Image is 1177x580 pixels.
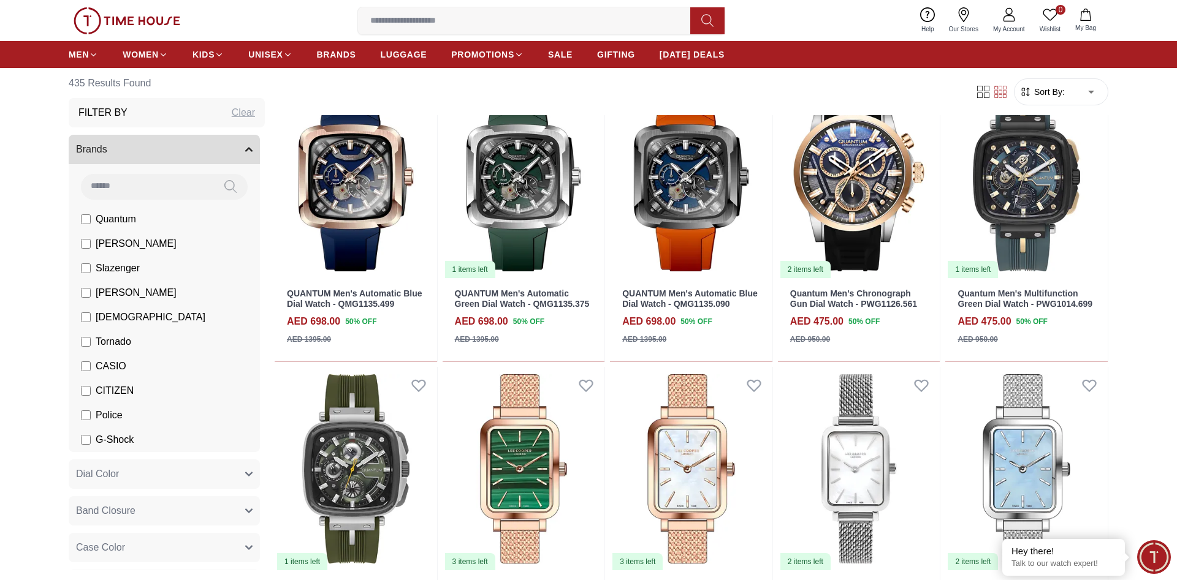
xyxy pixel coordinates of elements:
h4: AED 475.00 [958,314,1011,329]
span: [PERSON_NAME] [96,285,177,300]
button: Brands [69,135,260,164]
a: UNISEX [248,43,292,66]
div: AED 950.00 [790,334,830,345]
input: [DEMOGRAPHIC_DATA] [81,312,91,322]
div: Clear [232,105,255,120]
span: WOMEN [123,48,159,61]
span: Band Closure [76,503,135,518]
a: Lee Cooper Women's Analog White Mop Dial Watch - LC07815.3202 items left [778,367,940,571]
span: Wishlist [1035,24,1065,34]
span: Help [916,24,939,34]
span: Our Stores [944,24,983,34]
span: 50 % OFF [680,316,712,327]
img: Quantum Men's Multifunction Green Dial Watch - PWG1014.699 [945,75,1108,279]
h3: Filter By [78,105,128,120]
div: AED 950.00 [958,334,997,345]
span: 50 % OFF [513,316,544,327]
input: Tornado [81,337,91,347]
span: KIDS [192,48,215,61]
div: 2 items left [780,553,831,570]
span: Slazenger [96,261,140,276]
a: PROMOTIONS [451,43,524,66]
div: 2 items left [948,553,998,570]
span: BRANDS [317,48,356,61]
a: LUGGAGE [381,43,427,66]
img: QUANTUM Men's Automatic Green Dial Watch - QMG1135.375 [443,75,605,279]
span: [DATE] DEALS [660,48,725,61]
span: GIFTING [597,48,635,61]
span: [PERSON_NAME] [96,236,177,251]
a: Lee Cooper Women's Analog Beige MOP Dial Watch - LC07815.4203 items left [610,367,772,571]
div: Chat Widget [1137,540,1171,574]
a: QUANTUM Men's Automatic Green Dial Watch - QMG1135.375 [455,288,590,309]
span: LUGGAGE [381,48,427,61]
span: 50 % OFF [848,316,880,327]
a: SALE [548,43,573,66]
span: Brands [76,142,107,157]
div: 1 items left [445,261,495,278]
div: Hey there! [1011,545,1116,557]
a: [DATE] DEALS [660,43,725,66]
a: QUANTUM Men's Automatic Blue Dial Watch - QMG1135.090 [622,288,758,309]
input: CASIO [81,361,91,371]
span: SALE [548,48,573,61]
img: Quantum Men's Chronograph Gun Dial Watch - PWG1126.561 [778,75,940,279]
a: QUANTUM Men's Automatic Blue Dial Watch - QMG1135.499 [287,288,422,309]
button: My Bag [1068,6,1103,35]
span: MEN [69,48,89,61]
a: Help [914,5,942,36]
img: Lee Cooper Women's Analog White Mop Dial Watch - LC07815.320 [778,367,940,571]
img: QUANTUM Men's Automatic Blue Dial Watch - QMG1135.090 [610,75,772,279]
span: Sort By: [1032,86,1065,98]
span: Dial Color [76,467,119,481]
img: Lee Cooper Women's Analog Green Dial Watch - LC07815.470 [443,367,605,571]
div: 1 items left [277,553,327,570]
a: Quantum Men's Multifunction Green Dial Watch - PWG1014.699 [958,288,1092,309]
h4: AED 698.00 [622,314,676,329]
div: AED 1395.00 [455,334,499,345]
span: My Account [988,24,1030,34]
input: G-Shock [81,435,91,445]
span: Case Color [76,540,125,555]
button: Dial Color [69,459,260,489]
span: UNISEX [248,48,283,61]
input: [PERSON_NAME] [81,239,91,249]
img: Lee Cooper Women's Analog Beige MOP Dial Watch - LC07815.420 [610,367,772,571]
a: Lee Cooper Women's Analog Green Dial Watch - LC07815.4703 items left [443,367,605,571]
input: Police [81,410,91,420]
input: Slazenger [81,263,91,273]
span: CASIO [96,359,126,374]
span: CITIZEN [96,383,134,398]
a: BRANDS [317,43,356,66]
input: CITIZEN [81,386,91,396]
img: QUANTUM Men's Automatic Blue Dial Watch - QMG1135.499 [275,75,437,279]
h4: AED 698.00 [287,314,340,329]
span: G-Shock [96,432,134,447]
span: Quantum [96,212,136,227]
a: WOMEN [123,43,168,66]
a: MEN [69,43,98,66]
button: Sort By: [1019,86,1065,98]
div: 2 items left [780,261,831,278]
a: GIFTING [597,43,635,66]
input: Quantum [81,214,91,224]
span: [DEMOGRAPHIC_DATA] [96,310,205,325]
div: 3 items left [612,553,663,570]
div: 3 items left [445,553,495,570]
span: PROMOTIONS [451,48,514,61]
p: Talk to our watch expert! [1011,559,1116,569]
img: ... [74,7,180,34]
a: QUANTUM Men's Automatic Green Dial Watch - QMG1135.3751 items left [443,75,605,279]
span: Police [96,408,123,423]
a: Lee Cooper Women's Analog Beige MOP Dial Watch - LC07815.3002 items left [945,367,1108,571]
h4: AED 475.00 [790,314,844,329]
a: KIDS [192,43,224,66]
div: AED 1395.00 [287,334,331,345]
span: Tornado [96,334,131,349]
span: 50 % OFF [345,316,376,327]
div: AED 1395.00 [622,334,666,345]
button: Band Closure [69,496,260,525]
a: Quantum Men's Multifunction Black Dial Watch - PWG1014.3751 items left [275,367,437,571]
